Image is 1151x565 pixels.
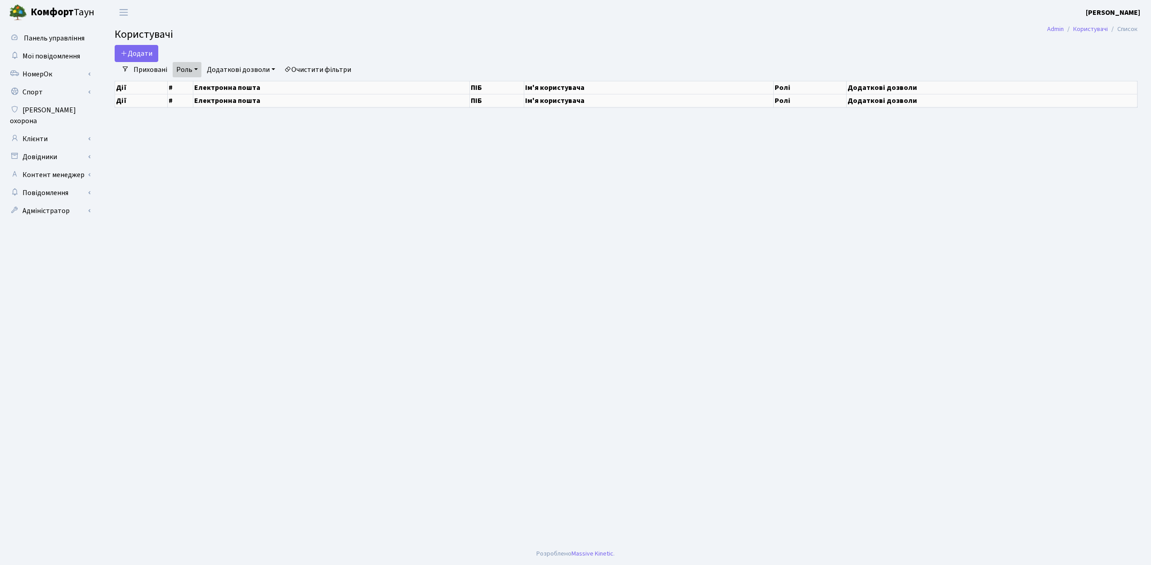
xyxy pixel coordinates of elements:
a: Повідомлення [4,184,94,202]
img: logo.png [9,4,27,22]
span: Додати [120,49,152,58]
a: Додаткові дозволи [203,62,279,77]
th: Дії [115,94,168,107]
th: Електронна пошта [193,81,469,94]
a: Мої повідомлення [4,47,94,65]
a: Додати [115,45,158,62]
th: # [168,81,193,94]
a: Адміністратор [4,202,94,220]
th: Ролі [773,94,846,107]
a: Massive Kinetic [571,549,613,558]
th: Електронна пошта [193,94,469,107]
a: Приховані [130,62,171,77]
th: Ролі [773,81,846,94]
th: Додаткові дозволи [846,81,1137,94]
a: Довідники [4,148,94,166]
span: Панель управління [24,33,85,43]
a: Клієнти [4,130,94,148]
th: Ім'я користувача [524,94,773,107]
a: Спорт [4,83,94,101]
span: Таун [31,5,94,20]
span: Мої повідомлення [22,51,80,61]
nav: breadcrumb [1034,20,1151,39]
th: # [168,94,193,107]
a: Роль [173,62,201,77]
a: [PERSON_NAME] [1086,7,1140,18]
a: НомерОк [4,65,94,83]
b: [PERSON_NAME] [1086,8,1140,18]
div: Розроблено . [536,549,615,559]
button: Переключити навігацію [112,5,135,20]
th: Дії [115,81,168,94]
span: Користувачі [115,27,173,42]
a: Користувачі [1073,24,1108,34]
th: ПІБ [470,81,524,94]
th: ПІБ [470,94,524,107]
a: Панель управління [4,29,94,47]
b: Комфорт [31,5,74,19]
a: Очистити фільтри [281,62,355,77]
li: Список [1108,24,1138,34]
a: Контент менеджер [4,166,94,184]
th: Додаткові дозволи [846,94,1137,107]
th: Ім'я користувача [524,81,773,94]
a: Admin [1047,24,1064,34]
a: [PERSON_NAME] охорона [4,101,94,130]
